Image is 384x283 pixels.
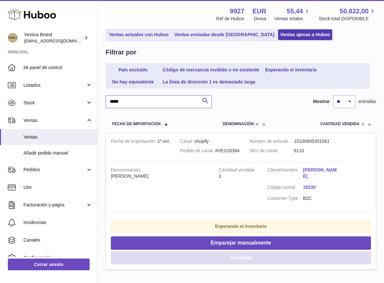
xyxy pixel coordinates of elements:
[111,173,209,179] div: [PERSON_NAME]
[23,237,93,243] span: Canales
[320,122,360,126] span: Cantidad vendida
[303,195,338,201] dd: B2C
[230,7,244,16] strong: 9927
[267,167,282,172] span: Cliente
[8,259,90,270] a: Cerrar sesión
[111,167,141,174] strong: Denominación
[111,139,157,145] strong: Fecha de importación
[223,122,254,126] span: Denominación
[106,133,175,162] td: 1º oct.
[215,224,267,229] strong: Esperando el inventario
[254,16,266,22] div: Divisa
[111,236,371,250] button: Emparejar manualmente
[274,7,311,22] a: 55,44 Ventas totales
[112,122,161,126] span: Fecha de importación
[111,251,371,265] button: Cancelar
[23,167,86,173] span: Pedidos
[160,77,258,87] a: La línea de dirección 1 es demasiado larga
[249,138,294,144] dt: Número de artículo
[180,139,194,145] strong: Canal
[319,7,376,22] a: 50.822,00 Stock total DISPONIBLE
[23,82,86,88] span: Listados
[8,33,18,43] img: logistic@vesiica.com
[23,150,93,156] span: Añadir pedido manual
[23,117,86,124] span: Ventas
[107,29,171,40] a: Ventas actuales con Huboo
[319,16,376,22] span: Stock total DISPONIBLE
[180,138,240,144] div: shopify
[23,184,93,190] span: Uso
[180,148,240,154] div: #VES16364
[172,29,277,40] a: Ventas enviadas desde [GEOGRAPHIC_DATA]
[294,148,339,154] dd: 6110
[313,98,330,105] label: Mostrar
[23,202,86,208] span: Facturación y pagos
[23,100,86,106] span: Stock
[219,167,256,174] strong: Cantidad vendida
[287,7,303,16] span: 55,44
[278,29,332,40] a: Ventas ajenas a Huboo
[24,32,83,44] div: Vesiica Brand
[180,148,215,155] strong: Pedido de canal
[303,184,338,190] a: 18230
[160,65,261,75] a: Código de mercancía inválido o no existente
[23,219,93,226] span: Incidencias
[267,167,303,181] dt: Nombre
[249,148,294,154] dt: SKU de canal
[274,16,311,22] span: Ventas totales
[253,7,266,16] strong: EUR
[23,65,93,71] span: Mi panel de control
[303,167,338,179] a: [PERSON_NAME]
[267,184,303,192] dt: Código postal
[23,255,93,261] span: Configuración
[24,38,96,43] span: [EMAIL_ADDRESS][DOMAIN_NAME]
[340,7,369,16] span: 50.822,00
[219,173,221,179] a: 1
[267,195,303,201] dt: Customer Type
[107,77,159,87] a: No hay equivalente
[359,98,376,105] span: entradas
[106,48,136,57] h2: Filtrar por
[23,134,93,140] span: Ventas
[216,16,244,22] div: Ref de Huboo
[107,65,159,75] a: País excluido
[294,138,339,144] dd: 15100605301061
[263,65,319,75] a: Esperando el inventario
